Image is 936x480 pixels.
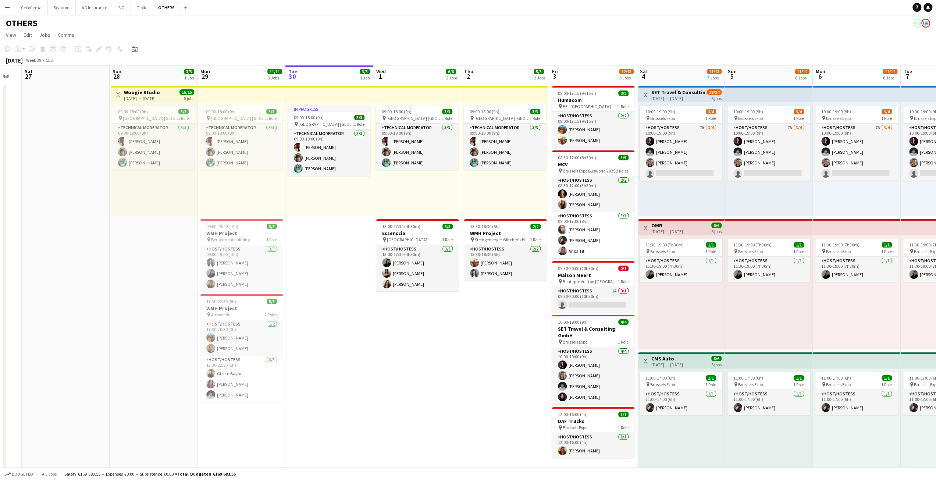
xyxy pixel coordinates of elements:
button: Budgeted [4,470,34,478]
button: VO [113,0,131,15]
button: Seauton [48,0,76,15]
app-user-avatar: HR Team [921,19,930,28]
span: View [6,32,16,38]
a: View [3,30,19,40]
span: Comms [58,32,74,38]
span: Budgeted [12,472,33,477]
button: OTHERS [152,0,181,15]
button: Tipik [131,0,152,15]
a: Jobs [36,30,53,40]
a: Comms [55,30,77,40]
span: All jobs [40,471,58,477]
div: [DATE] [6,57,23,64]
button: Cecoforma [15,0,48,15]
app-user-avatar: HR Team [914,19,923,28]
button: AG Insurance [76,0,113,15]
span: Jobs [39,32,50,38]
span: Edit [24,32,32,38]
span: Total Budgeted €169 683.55 [177,471,236,477]
h1: OTHERS [6,18,38,29]
a: Edit [21,30,35,40]
span: Week 39 [24,57,43,63]
div: Salary €169 683.55 + Expenses €0.00 + Subsistence €0.00 = [64,471,236,477]
div: CEST [46,57,55,63]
